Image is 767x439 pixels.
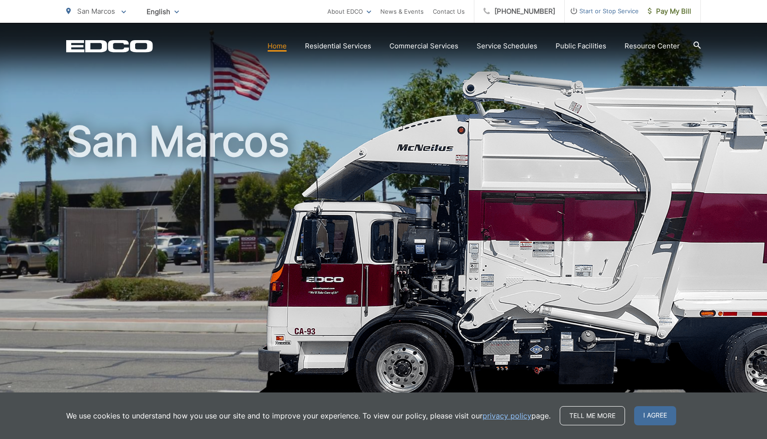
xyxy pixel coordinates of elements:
a: Residential Services [305,41,371,52]
a: Public Facilities [556,41,606,52]
a: EDCD logo. Return to the homepage. [66,40,153,52]
h1: San Marcos [66,119,701,408]
a: privacy policy [483,410,531,421]
a: About EDCO [327,6,371,17]
span: English [140,4,186,20]
a: Home [268,41,287,52]
a: Tell me more [560,406,625,425]
a: Resource Center [625,41,680,52]
span: I agree [634,406,676,425]
a: News & Events [380,6,424,17]
span: San Marcos [77,7,115,16]
a: Contact Us [433,6,465,17]
a: Commercial Services [389,41,458,52]
p: We use cookies to understand how you use our site and to improve your experience. To view our pol... [66,410,551,421]
span: Pay My Bill [648,6,691,17]
a: Service Schedules [477,41,537,52]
